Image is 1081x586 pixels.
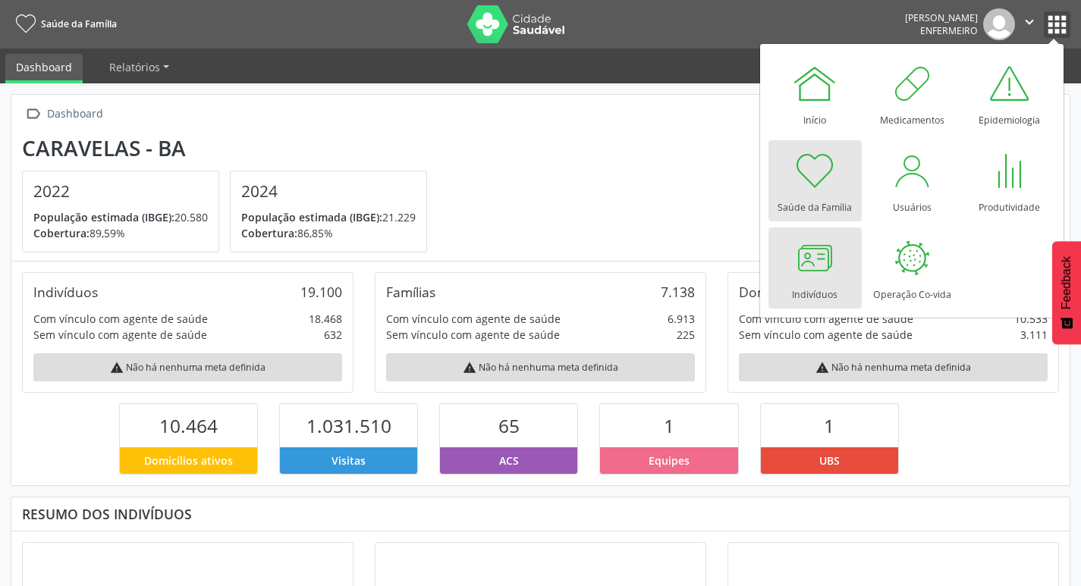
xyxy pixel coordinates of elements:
[661,284,695,300] div: 7.138
[739,284,802,300] div: Domicílios
[866,53,959,134] a: Medicamentos
[463,361,476,374] i: warning
[241,226,297,240] span: Cobertura:
[44,103,105,125] div: Dashboard
[768,140,862,221] a: Saúde da Família
[866,227,959,309] a: Operação Co-vida
[33,209,208,225] p: 20.580
[99,54,180,80] a: Relatórios
[22,103,44,125] i: 
[499,453,519,468] span: ACS
[739,327,913,343] div: Sem vínculo com agente de saúde
[324,327,342,343] div: 632
[677,327,695,343] div: 225
[668,311,695,327] div: 6.913
[33,353,342,381] div: Não há nenhuma meta definida
[963,53,1056,134] a: Epidemiologia
[649,453,690,468] span: Equipes
[1014,311,1048,327] div: 10.533
[386,327,560,343] div: Sem vínculo com agente de saúde
[920,24,978,37] span: Enfermeiro
[22,136,438,161] div: Caravelas - BA
[306,413,391,438] span: 1.031.510
[664,413,674,438] span: 1
[739,353,1048,381] div: Não há nenhuma meta definida
[983,8,1015,40] img: img
[109,60,160,74] span: Relatórios
[241,210,382,224] span: População estimada (IBGE):
[33,311,208,327] div: Com vínculo com agente de saúde
[815,361,829,374] i: warning
[11,11,117,36] a: Saúde da Família
[963,140,1056,221] a: Produtividade
[819,453,840,468] span: UBS
[1020,327,1048,343] div: 3.111
[866,140,959,221] a: Usuários
[309,311,342,327] div: 18.468
[22,103,105,125] a:  Dashboard
[1044,11,1070,38] button: apps
[905,11,978,24] div: [PERSON_NAME]
[241,182,416,201] h4: 2024
[300,284,342,300] div: 19.100
[33,210,174,224] span: População estimada (IBGE):
[824,413,834,438] span: 1
[22,506,1059,522] div: Resumo dos indivíduos
[33,226,90,240] span: Cobertura:
[1015,8,1044,40] button: 
[332,453,366,468] span: Visitas
[33,225,208,241] p: 89,59%
[498,413,520,438] span: 65
[386,311,561,327] div: Com vínculo com agente de saúde
[5,54,83,83] a: Dashboard
[386,284,435,300] div: Famílias
[739,311,913,327] div: Com vínculo com agente de saúde
[768,227,862,309] a: Indivíduos
[159,413,218,438] span: 10.464
[110,361,124,374] i: warning
[33,327,207,343] div: Sem vínculo com agente de saúde
[33,182,208,201] h4: 2022
[1052,241,1081,344] button: Feedback - Mostrar pesquisa
[1021,14,1038,30] i: 
[41,17,117,30] span: Saúde da Família
[768,53,862,134] a: Início
[241,225,416,241] p: 86,85%
[241,209,416,225] p: 21.229
[33,284,98,300] div: Indivíduos
[386,353,695,381] div: Não há nenhuma meta definida
[144,453,233,468] span: Domicílios ativos
[1060,256,1073,309] span: Feedback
